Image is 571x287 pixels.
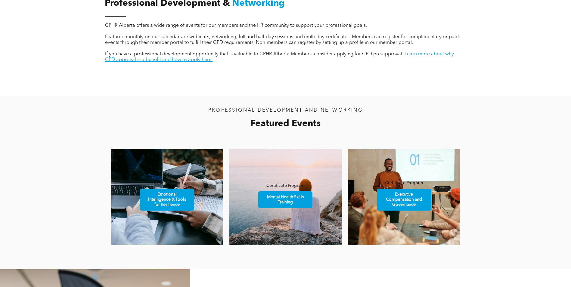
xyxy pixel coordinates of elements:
[250,119,321,128] span: Featured Events
[258,191,312,208] a: Mental Health Skills Training
[105,23,367,28] span: CPHR Alberta offers a wide range of events for our members and the HR community to support your p...
[378,189,430,210] span: Executive Compensation and Governance
[105,52,403,57] span: If you have a professional development opportunity that is valuable to CPHR Alberta Members, cons...
[141,189,193,210] span: Emotional Intelligence & Tools for Resilience
[105,35,459,45] span: Featured monthly on our calendar are webinars, networking, full and half-day sessions and multi-d...
[208,108,363,113] span: PROFESSIONAL DEVELOPMENT AND NETWORKING
[377,189,431,211] a: Executive Compensation and Governance
[259,192,312,208] span: Mental Health Skills Training
[140,189,194,211] a: Emotional Intelligence & Tools for Resilience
